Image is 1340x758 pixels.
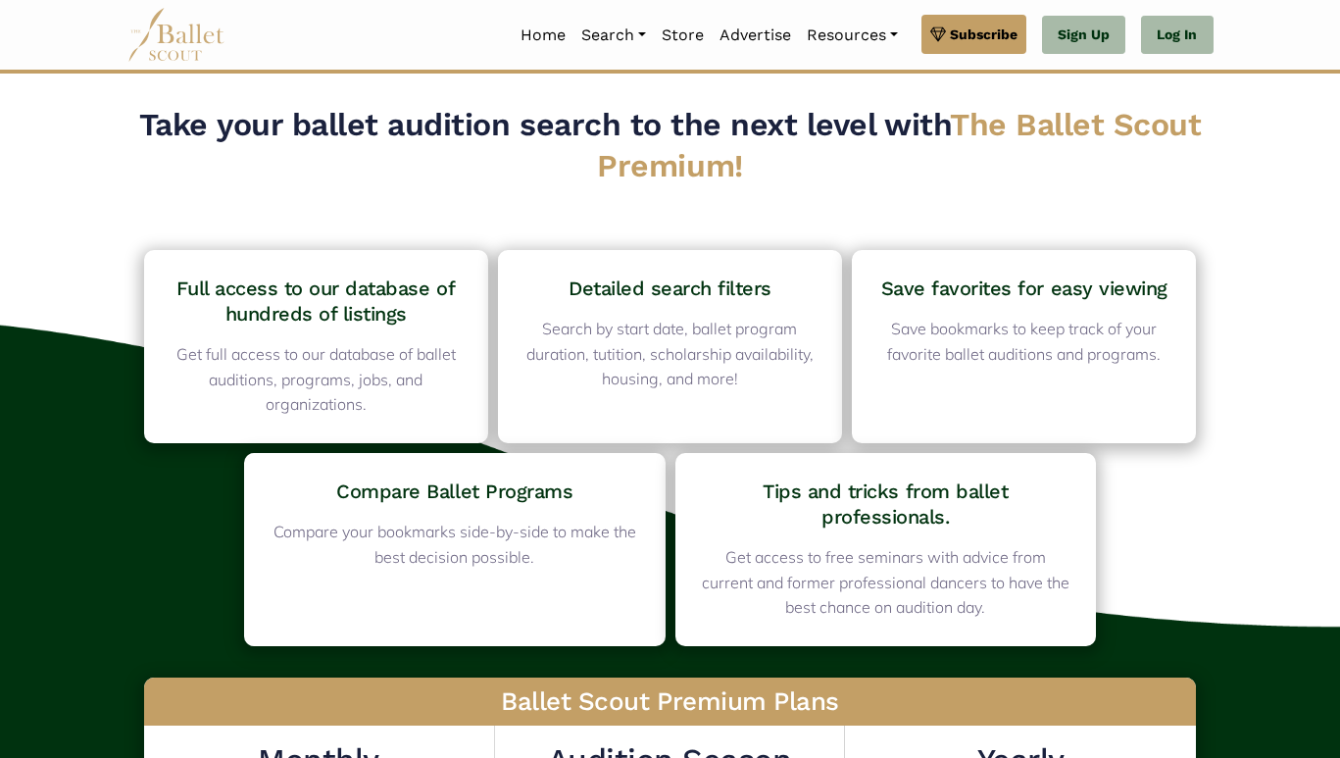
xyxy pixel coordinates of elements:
h4: Detailed search filters [523,276,817,301]
a: Search [573,15,654,56]
span: Subscribe [950,24,1017,45]
h4: Save favorites for easy viewing [877,276,1170,301]
a: Resources [799,15,906,56]
a: Log In [1141,16,1213,55]
a: Home [513,15,573,56]
img: gem.svg [930,24,946,45]
h3: Ballet Scout Premium Plans [144,678,1197,727]
p: Get access to free seminars with advice from current and former professional dancers to have the ... [701,545,1070,621]
a: Subscribe [921,15,1026,54]
p: Compare your bookmarks side-by-side to make the best decision possible. [270,520,639,570]
span: The Ballet Scout Premium! [597,106,1201,184]
a: Advertise [712,15,799,56]
h2: Take your ballet audition search to the next level with [134,105,1207,186]
a: Sign Up [1042,16,1125,55]
h4: Compare Ballet Programs [270,479,639,504]
h4: Full access to our database of hundreds of listings [170,276,463,327]
p: Save bookmarks to keep track of your favorite ballet auditions and programs. [877,317,1170,367]
h4: Tips and tricks from ballet professionals. [701,479,1070,530]
p: Search by start date, ballet program duration, tutition, scholarship availability, housing, and m... [523,317,817,392]
a: Store [654,15,712,56]
p: Get full access to our database of ballet auditions, programs, jobs, and organizations. [170,342,463,418]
